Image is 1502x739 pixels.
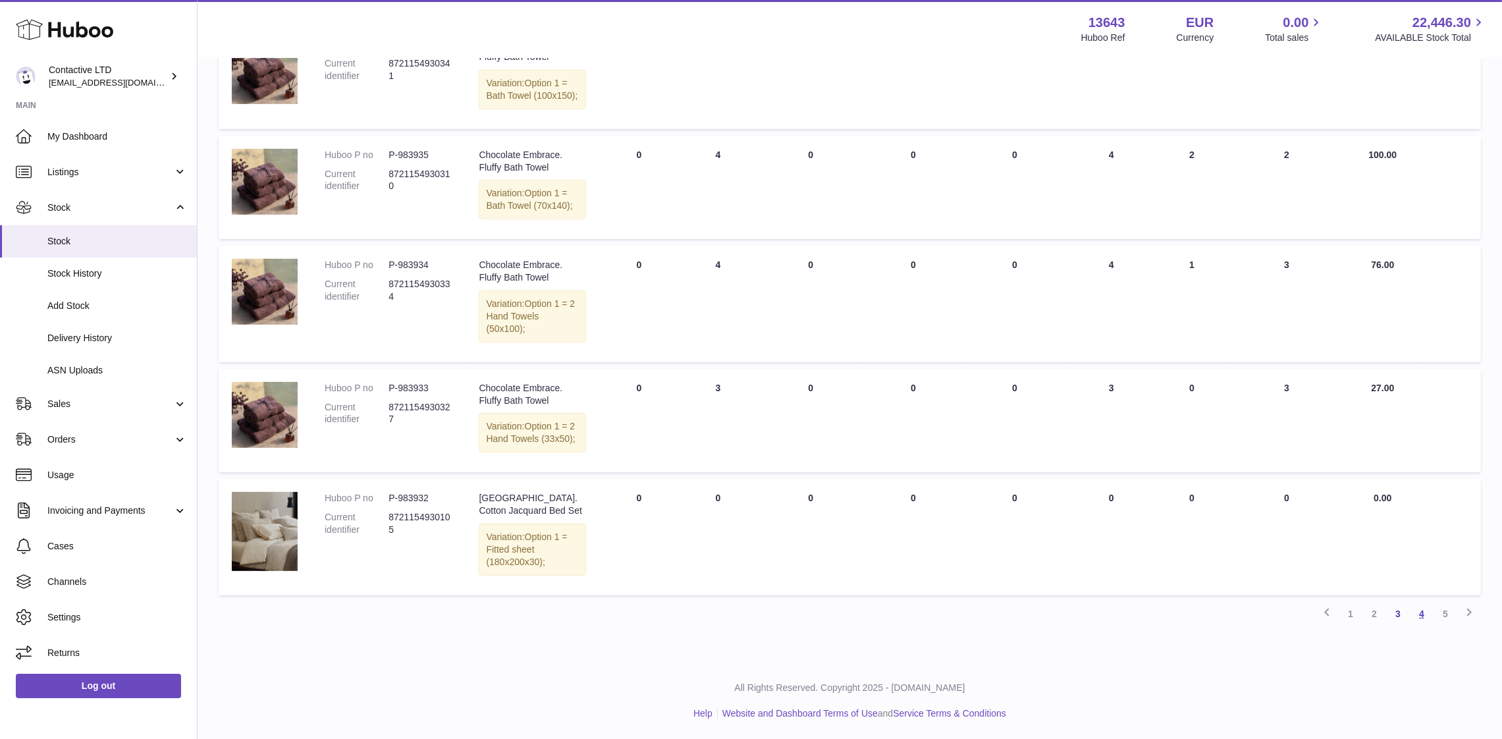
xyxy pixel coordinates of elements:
td: 0 [1228,479,1346,595]
dt: Current identifier [325,57,389,82]
span: My Dashboard [47,130,187,143]
a: 22,446.30 AVAILABLE Stock Total [1375,14,1486,44]
td: 0 [1228,25,1346,129]
a: 0.00 Total sales [1265,14,1324,44]
div: Variation: [479,413,586,452]
td: 0 [757,479,864,595]
span: Stock [47,235,187,248]
span: Option 1 = 2 Hand Towels (33x50); [486,421,575,444]
td: 3 [678,369,757,473]
div: Currency [1177,32,1214,44]
td: 0 [599,25,678,129]
td: 4 [1067,246,1156,362]
img: product image [232,382,298,448]
strong: EUR [1186,14,1214,32]
td: 4 [678,136,757,240]
dt: Huboo P no [325,149,389,161]
td: 0 [1067,479,1156,595]
span: 0.00 [1283,14,1309,32]
span: 76.00 [1371,260,1394,270]
td: 0 [599,136,678,240]
div: [GEOGRAPHIC_DATA]. Cotton Jacquard Bed Set [479,492,586,517]
span: Orders [47,433,173,446]
dd: 8721154930310 [389,168,452,193]
span: 0 [1012,150,1017,160]
dt: Current identifier [325,401,389,426]
span: Cases [47,540,187,553]
div: Variation: [479,180,586,219]
span: [EMAIL_ADDRESS][DOMAIN_NAME] [49,77,194,88]
dt: Current identifier [325,278,389,303]
span: Usage [47,469,187,481]
span: Sales [47,398,173,410]
span: Stock History [47,267,187,280]
p: All Rights Reserved. Copyright 2025 - [DOMAIN_NAME] [208,682,1491,694]
span: 0 [1012,383,1017,393]
img: soul@SOWLhome.com [16,67,36,86]
dd: P-983934 [389,259,452,271]
span: Total sales [1265,32,1324,44]
dt: Huboo P no [325,492,389,505]
a: 5 [1434,602,1457,626]
span: Listings [47,166,173,178]
img: product image [232,259,298,325]
td: 3 [1067,369,1156,473]
td: 0 [599,369,678,473]
span: Settings [47,611,187,624]
span: Stock [47,202,173,214]
td: 0 [1156,369,1228,473]
dt: Huboo P no [325,382,389,395]
dd: 8721154930327 [389,401,452,426]
td: 0 [864,246,963,362]
td: 0 [678,25,757,129]
div: Variation: [479,290,586,342]
dd: 8721154930105 [389,511,452,536]
span: Option 1 = 2 Hand Towels (50x100); [486,298,575,334]
img: product image [232,492,298,570]
span: Option 1 = Bath Towel (70x140); [486,188,572,211]
td: 0 [599,246,678,362]
td: 0 [599,479,678,595]
td: 0 [757,25,864,129]
span: ASN Uploads [47,364,187,377]
a: 4 [1410,602,1434,626]
div: Chocolate Embrace. Fluffy Bath Towel [479,259,586,284]
td: 2 [1156,136,1228,240]
td: 0 [864,25,963,129]
td: 4 [1067,136,1156,240]
div: Variation: [479,70,586,109]
span: Delivery History [47,332,187,344]
span: 22,446.30 [1412,14,1471,32]
a: 2 [1362,602,1386,626]
span: 0.00 [1374,493,1391,503]
td: 0 [678,479,757,595]
span: Option 1 = Fitted sheet (180x200x30); [486,532,567,567]
a: Website and Dashboard Terms of Use [722,708,878,719]
td: 2 [1228,136,1346,240]
dd: P-983932 [389,492,452,505]
td: 0 [1156,25,1228,129]
img: product image [232,149,298,215]
dt: Current identifier [325,168,389,193]
span: Invoicing and Payments [47,505,173,517]
a: 1 [1339,602,1362,626]
a: 3 [1386,602,1410,626]
span: Add Stock [47,300,187,312]
dt: Huboo P no [325,259,389,271]
td: 3 [1228,369,1346,473]
td: 0 [864,479,963,595]
td: 1 [1156,246,1228,362]
td: 0 [864,369,963,473]
a: Service Terms & Conditions [893,708,1006,719]
td: 0 [1067,25,1156,129]
td: 0 [1156,479,1228,595]
div: Chocolate Embrace. Fluffy Bath Towel [479,382,586,407]
span: 27.00 [1371,383,1394,393]
span: Returns [47,647,187,659]
td: 0 [757,136,864,240]
span: 0 [1012,260,1017,270]
dd: 8721154930334 [389,278,452,303]
div: Contactive LTD [49,64,167,89]
a: Help [693,708,712,719]
dd: P-983933 [389,382,452,395]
